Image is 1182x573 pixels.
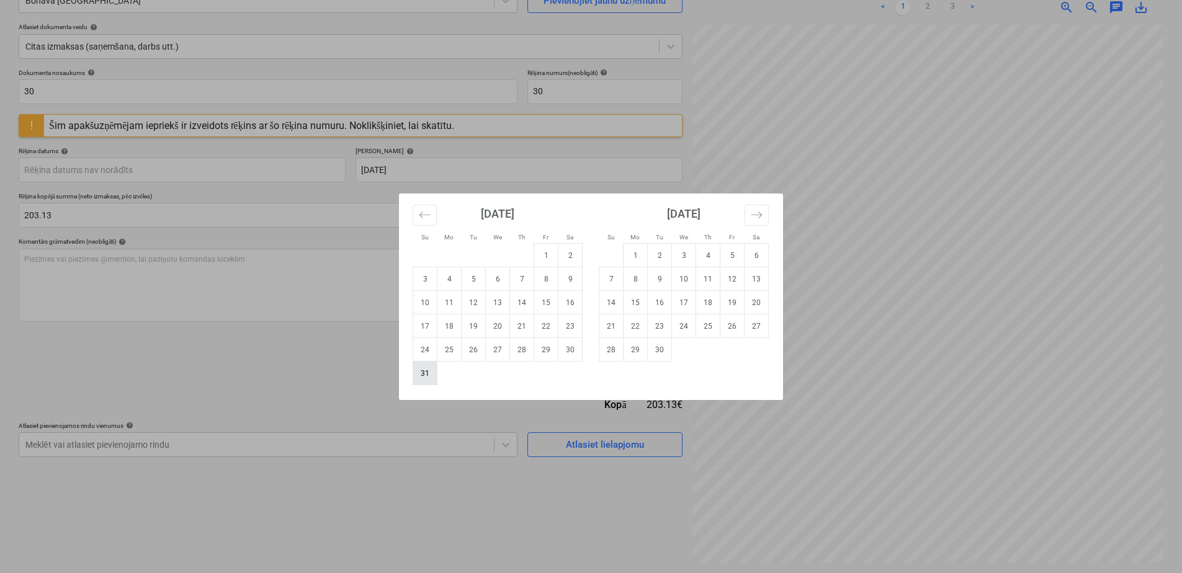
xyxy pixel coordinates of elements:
small: Mo [444,234,454,241]
td: Friday, September 19, 2025 [720,291,745,314]
td: Thursday, September 25, 2025 [696,314,720,338]
td: Wednesday, August 20, 2025 [486,314,510,338]
td: Saturday, August 9, 2025 [558,267,583,291]
td: Monday, August 25, 2025 [437,338,462,362]
td: Sunday, September 21, 2025 [599,314,624,338]
td: Tuesday, September 23, 2025 [648,314,672,338]
td: Sunday, September 14, 2025 [599,291,624,314]
td: Saturday, September 20, 2025 [745,291,769,314]
td: Sunday, August 24, 2025 [413,338,437,362]
td: Thursday, September 18, 2025 [696,291,720,314]
td: Friday, August 1, 2025 [534,244,558,267]
small: Th [704,234,712,241]
small: We [493,234,502,241]
small: Th [518,234,526,241]
small: Tu [470,234,477,241]
small: Sa [753,234,759,241]
td: Monday, August 11, 2025 [437,291,462,314]
td: Friday, August 29, 2025 [534,338,558,362]
td: Tuesday, September 16, 2025 [648,291,672,314]
td: Tuesday, September 30, 2025 [648,338,672,362]
small: Fr [729,234,735,241]
small: Fr [543,234,548,241]
strong: [DATE] [481,207,514,220]
td: Wednesday, September 10, 2025 [672,267,696,291]
td: Thursday, August 7, 2025 [510,267,534,291]
td: Thursday, August 21, 2025 [510,314,534,338]
td: Friday, September 26, 2025 [720,314,745,338]
td: Sunday, September 28, 2025 [599,338,624,362]
td: Saturday, September 6, 2025 [745,244,769,267]
td: Sunday, August 17, 2025 [413,314,437,338]
small: Su [607,234,615,241]
td: Friday, August 8, 2025 [534,267,558,291]
td: Thursday, August 14, 2025 [510,291,534,314]
td: Wednesday, August 13, 2025 [486,291,510,314]
td: Saturday, August 2, 2025 [558,244,583,267]
td: Tuesday, September 2, 2025 [648,244,672,267]
td: Wednesday, September 24, 2025 [672,314,696,338]
td: Saturday, September 13, 2025 [745,267,769,291]
td: Saturday, August 30, 2025 [558,338,583,362]
td: Wednesday, September 17, 2025 [672,291,696,314]
td: Saturday, August 23, 2025 [558,314,583,338]
td: Monday, August 18, 2025 [437,314,462,338]
td: Monday, September 8, 2025 [624,267,648,291]
div: Calendar [399,193,783,400]
td: Thursday, August 28, 2025 [510,338,534,362]
td: Wednesday, August 6, 2025 [486,267,510,291]
td: Saturday, September 27, 2025 [745,314,769,338]
td: Friday, September 12, 2025 [720,267,745,291]
td: Tuesday, August 12, 2025 [462,291,486,314]
button: Move forward to switch to the next month. [745,205,769,226]
td: Wednesday, September 3, 2025 [672,244,696,267]
td: Monday, September 1, 2025 [624,244,648,267]
td: Friday, August 22, 2025 [534,314,558,338]
td: Sunday, August 3, 2025 [413,267,437,291]
td: Tuesday, August 19, 2025 [462,314,486,338]
td: Thursday, September 4, 2025 [696,244,720,267]
button: Move backward to switch to the previous month. [413,205,437,226]
td: Monday, September 29, 2025 [624,338,648,362]
td: Monday, September 22, 2025 [624,314,648,338]
td: Wednesday, August 27, 2025 [486,338,510,362]
td: Thursday, September 11, 2025 [696,267,720,291]
td: Sunday, September 7, 2025 [599,267,624,291]
td: Friday, September 5, 2025 [720,244,745,267]
td: Friday, August 15, 2025 [534,291,558,314]
small: Tu [656,234,663,241]
td: Sunday, August 10, 2025 [413,291,437,314]
small: Su [421,234,429,241]
small: Sa [566,234,573,241]
small: Mo [630,234,640,241]
td: Tuesday, September 9, 2025 [648,267,672,291]
td: Monday, August 4, 2025 [437,267,462,291]
td: Sunday, August 31, 2025 [413,362,437,385]
td: Saturday, August 16, 2025 [558,291,583,314]
td: Monday, September 15, 2025 [624,291,648,314]
td: Tuesday, August 26, 2025 [462,338,486,362]
strong: [DATE] [667,207,701,220]
small: We [679,234,688,241]
td: Tuesday, August 5, 2025 [462,267,486,291]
